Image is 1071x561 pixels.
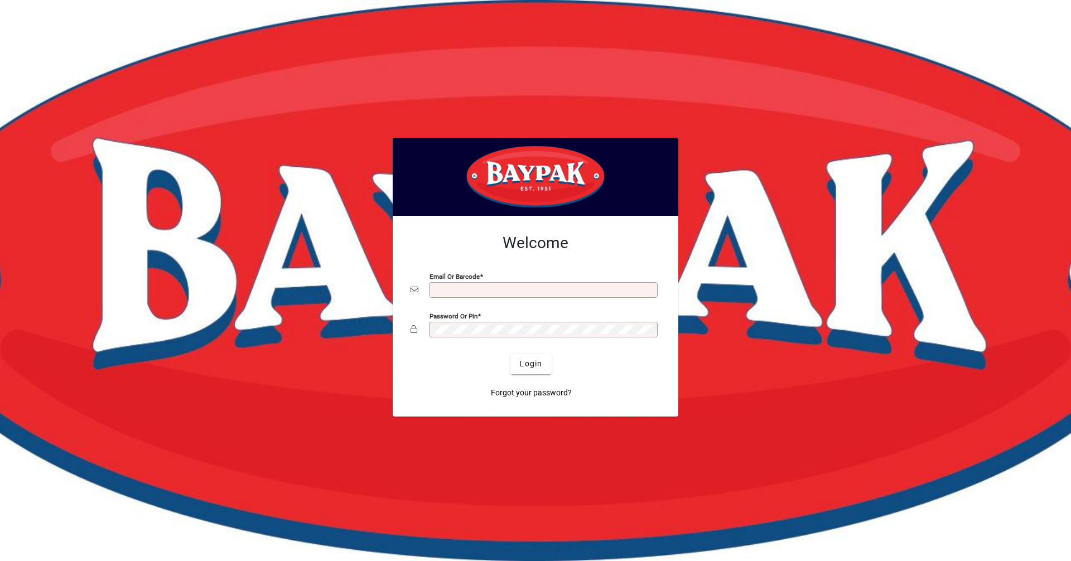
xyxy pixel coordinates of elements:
[486,383,576,403] a: Forgot your password?
[510,354,551,374] button: Login
[411,234,660,253] h2: Welcome
[519,358,542,370] span: Login
[430,272,480,280] mat-label: Email or Barcode
[491,387,572,399] span: Forgot your password?
[430,312,477,320] mat-label: Password or Pin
